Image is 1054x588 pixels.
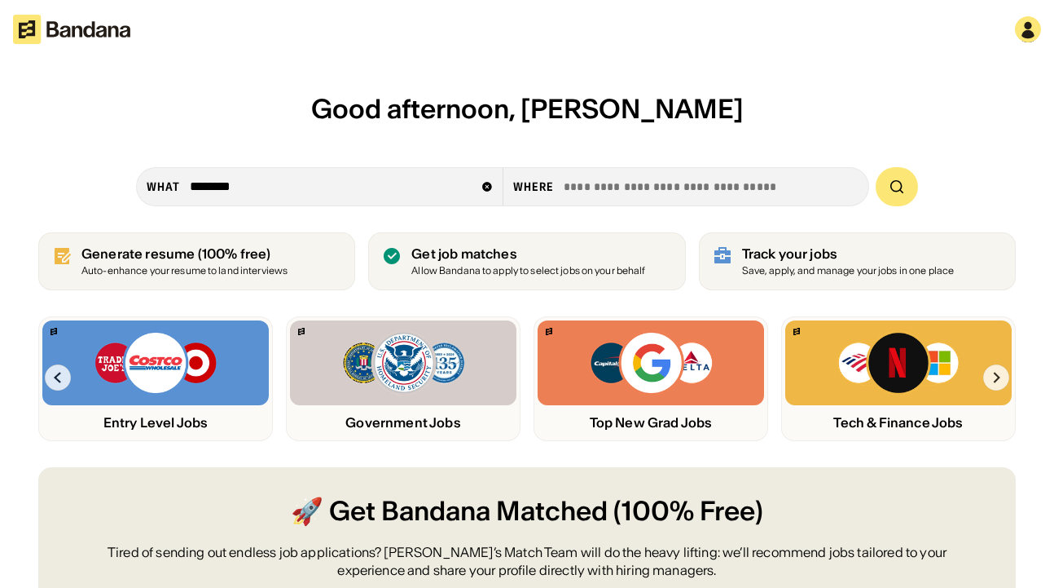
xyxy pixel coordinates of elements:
img: Capital One, Google, Delta logos [589,330,713,396]
div: Top New Grad Jobs [538,415,764,431]
img: Left Arrow [45,365,71,391]
a: Bandana logoCapital One, Google, Delta logosTop New Grad Jobs [534,316,768,441]
div: Allow Bandana to apply to select jobs on your behalf [411,266,645,276]
img: Bandana logo [546,328,552,335]
div: Save, apply, and manage your jobs in one place [742,266,955,276]
img: Bank of America, Netflix, Microsoft logos [837,330,960,396]
img: FBI, DHS, MWRD logos [341,330,465,396]
img: Bandana logo [793,328,800,335]
img: Bandana logo [298,328,305,335]
a: Bandana logoFBI, DHS, MWRD logosGovernment Jobs [286,316,520,441]
img: Trader Joe’s, Costco, Target logos [94,330,217,396]
div: Auto-enhance your resume to land interviews [81,266,288,276]
div: Get job matches [411,246,645,262]
a: Get job matches Allow Bandana to apply to select jobs on your behalf [368,232,685,290]
div: Government Jobs [290,415,516,431]
span: (100% free) [198,245,271,262]
span: 🚀 Get Bandana Matched [291,493,608,530]
img: Bandana logotype [13,15,130,44]
span: Good afternoon, [PERSON_NAME] [311,92,744,126]
img: Bandana logo [51,328,57,335]
a: Bandana logoBank of America, Netflix, Microsoft logosTech & Finance Jobs [781,316,1016,441]
div: Tech & Finance Jobs [785,415,1012,431]
span: (100% Free) [613,493,763,530]
a: Track your jobs Save, apply, and manage your jobs in one place [699,232,1016,290]
div: Track your jobs [742,246,955,262]
div: Entry Level Jobs [42,415,269,431]
a: Bandana logoTrader Joe’s, Costco, Target logosEntry Level Jobs [38,316,273,441]
img: Right Arrow [983,365,1009,391]
div: Where [513,179,555,194]
div: Tired of sending out endless job applications? [PERSON_NAME]’s Match Team will do the heavy lifti... [77,543,977,580]
div: what [147,179,180,194]
a: Generate resume (100% free)Auto-enhance your resume to land interviews [38,232,355,290]
div: Generate resume [81,246,288,262]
